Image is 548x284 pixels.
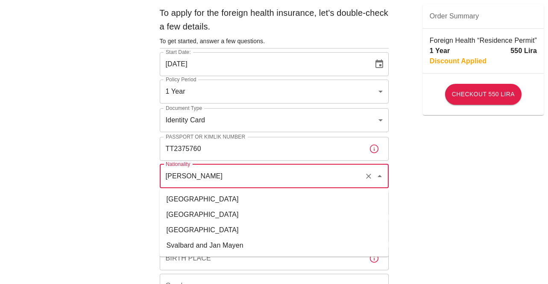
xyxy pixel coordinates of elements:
p: 550 Lira [510,46,537,56]
li: Svalbard and Jan Mayen [160,238,389,253]
input: DD/MM/YYYY [160,52,367,76]
h6: To get started, answer a few questions. [160,37,389,46]
h6: To apply for the foreign health insurance, let's double-check a few details. [160,6,389,33]
label: Passport or Kimlik Number [166,133,245,140]
div: 1 Year [160,80,389,104]
button: Checkout 550 Lira [445,84,522,105]
p: Foreign Health “Residence Permit” [430,35,537,46]
div: Identity Card [160,108,389,132]
p: Discount Applied [430,56,486,66]
li: [GEOGRAPHIC_DATA] [160,222,389,238]
span: Order Summary [430,11,537,21]
label: Document Type [166,104,202,112]
li: [GEOGRAPHIC_DATA] [160,192,389,207]
li: [GEOGRAPHIC_DATA] [160,207,389,222]
button: Clear [363,170,375,182]
p: 1 Year [430,46,450,56]
button: Choose date, selected date is Oct 7, 2025 [371,56,388,73]
label: Policy Period [166,76,196,83]
button: Close [374,170,386,182]
label: Start Date: [166,48,191,56]
label: Nationality [166,160,190,168]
